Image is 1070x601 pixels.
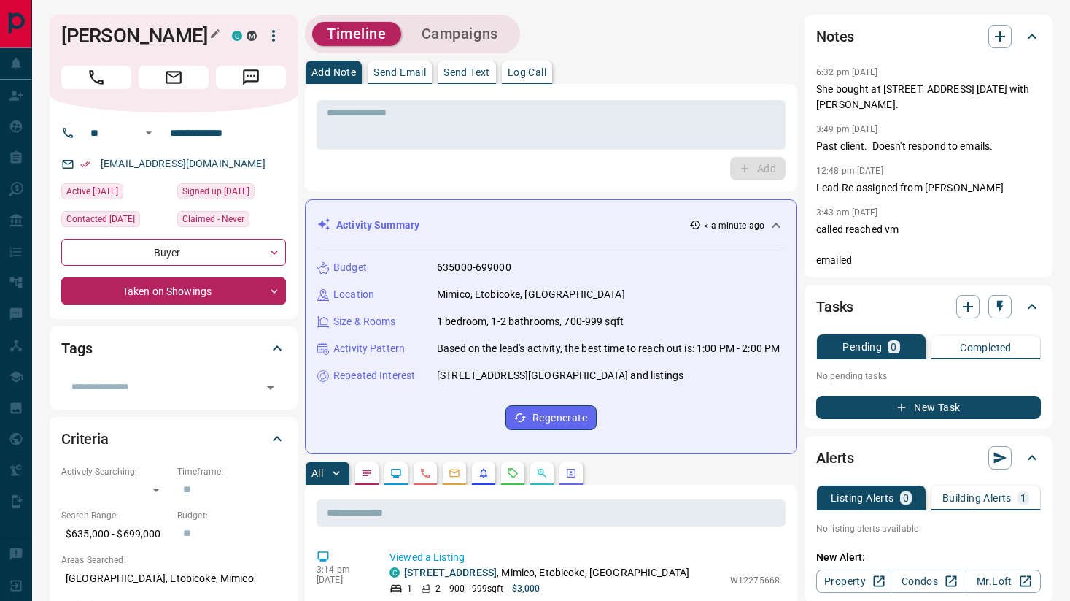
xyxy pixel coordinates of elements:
[140,124,158,142] button: Open
[816,25,854,48] h2: Notes
[903,493,909,503] p: 0
[419,467,431,479] svg: Calls
[966,570,1041,593] a: Mr.Loft
[437,368,683,383] p: [STREET_ADDRESS][GEOGRAPHIC_DATA] and listings
[449,582,503,595] p: 900 - 999 sqft
[960,342,1012,353] p: Completed
[512,582,540,595] p: $3,000
[333,368,415,383] p: Repeated Interest
[816,139,1041,154] p: Past client. Doesn't respond to emails.
[816,446,854,470] h2: Alerts
[216,66,286,89] span: Message
[333,260,367,275] p: Budget
[61,567,286,591] p: [GEOGRAPHIC_DATA], Etobicoke, Mimico
[437,260,511,275] p: 635000-699000
[1020,493,1026,503] p: 1
[61,24,210,47] h1: [PERSON_NAME]
[449,467,460,479] svg: Emails
[361,467,373,479] svg: Notes
[891,342,896,352] p: 0
[61,183,170,204] div: Fri Aug 15 2025
[536,467,548,479] svg: Opportunities
[317,575,368,585] p: [DATE]
[333,314,396,329] p: Size & Rooms
[317,564,368,575] p: 3:14 pm
[101,158,265,169] a: [EMAIL_ADDRESS][DOMAIN_NAME]
[311,468,323,478] p: All
[61,522,170,546] p: $635,000 - $699,000
[816,550,1041,565] p: New Alert:
[182,184,249,199] span: Signed up [DATE]
[61,554,286,567] p: Areas Searched:
[80,159,90,169] svg: Email Verified
[317,212,785,239] div: Activity Summary< a minute ago
[311,67,356,77] p: Add Note
[312,22,401,46] button: Timeline
[373,67,426,77] p: Send Email
[139,66,209,89] span: Email
[390,467,402,479] svg: Lead Browsing Activity
[61,337,92,360] h2: Tags
[61,211,170,231] div: Tue Feb 22 2022
[730,574,780,587] p: W12275668
[61,277,286,305] div: Taken on Showings
[437,341,780,356] p: Based on the lead's activity, the best time to reach out is: 1:00 PM - 2:00 PM
[507,467,519,479] svg: Requests
[260,378,281,398] button: Open
[61,427,109,451] h2: Criteria
[816,440,1041,475] div: Alerts
[443,67,490,77] p: Send Text
[407,22,513,46] button: Campaigns
[816,19,1041,54] div: Notes
[505,405,597,430] button: Regenerate
[816,570,891,593] a: Property
[816,522,1041,535] p: No listing alerts available
[247,31,257,41] div: mrloft.ca
[831,493,894,503] p: Listing Alerts
[232,31,242,41] div: condos.ca
[478,467,489,479] svg: Listing Alerts
[61,239,286,266] div: Buyer
[336,218,419,233] p: Activity Summary
[816,166,883,176] p: 12:48 pm [DATE]
[816,222,1041,268] p: called reached vm emailed
[842,342,882,352] p: Pending
[61,331,286,366] div: Tags
[61,509,170,522] p: Search Range:
[61,421,286,456] div: Criteria
[177,509,286,522] p: Budget:
[61,66,131,89] span: Call
[66,212,135,226] span: Contacted [DATE]
[891,570,966,593] a: Condos
[816,295,853,318] h2: Tasks
[435,582,441,595] p: 2
[177,465,286,478] p: Timeframe:
[816,289,1041,324] div: Tasks
[942,493,1012,503] p: Building Alerts
[404,565,689,581] p: , Mimico, Etobicoke, [GEOGRAPHIC_DATA]
[816,396,1041,419] button: New Task
[816,67,878,77] p: 6:32 pm [DATE]
[704,219,764,232] p: < a minute ago
[816,180,1041,196] p: Lead Re-assigned from [PERSON_NAME]
[816,365,1041,387] p: No pending tasks
[182,212,244,226] span: Claimed - Never
[389,550,780,565] p: Viewed a Listing
[508,67,546,77] p: Log Call
[333,287,374,302] p: Location
[437,314,624,329] p: 1 bedroom, 1-2 bathrooms, 700-999 sqft
[437,287,625,302] p: Mimico, Etobicoke, [GEOGRAPHIC_DATA]
[389,567,400,578] div: condos.ca
[816,82,1041,112] p: She bought at [STREET_ADDRESS] [DATE] with [PERSON_NAME].
[404,567,497,578] a: [STREET_ADDRESS]
[177,183,286,204] div: Wed Feb 08 2012
[333,341,405,356] p: Activity Pattern
[407,582,412,595] p: 1
[565,467,577,479] svg: Agent Actions
[66,184,118,199] span: Active [DATE]
[816,207,878,218] p: 3:43 am [DATE]
[816,124,878,134] p: 3:49 pm [DATE]
[61,465,170,478] p: Actively Searching:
